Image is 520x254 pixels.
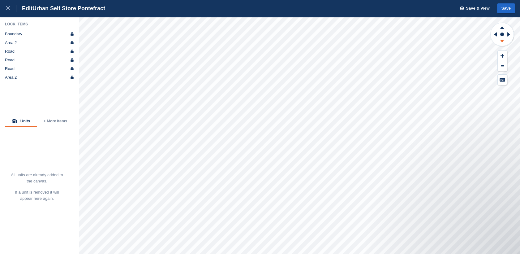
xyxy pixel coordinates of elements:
[456,3,490,14] button: Save & View
[466,5,489,11] span: Save & View
[5,58,15,63] div: Road
[5,40,17,45] div: Area 2
[5,32,22,37] div: Boundary
[11,172,63,184] p: All units are already added to the canvas.
[5,49,15,54] div: Road
[5,116,37,127] button: Units
[498,51,507,61] button: Zoom In
[498,61,507,71] button: Zoom Out
[5,75,17,80] div: Area 2
[5,22,74,27] div: Lock Items
[498,75,507,85] button: Keyboard Shortcuts
[16,5,105,12] div: Edit Urban Self Store Pontefract
[5,66,15,71] div: Road
[11,189,63,202] p: If a unit is removed it will appear here again.
[37,116,74,127] button: + More Items
[497,3,515,14] button: Save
